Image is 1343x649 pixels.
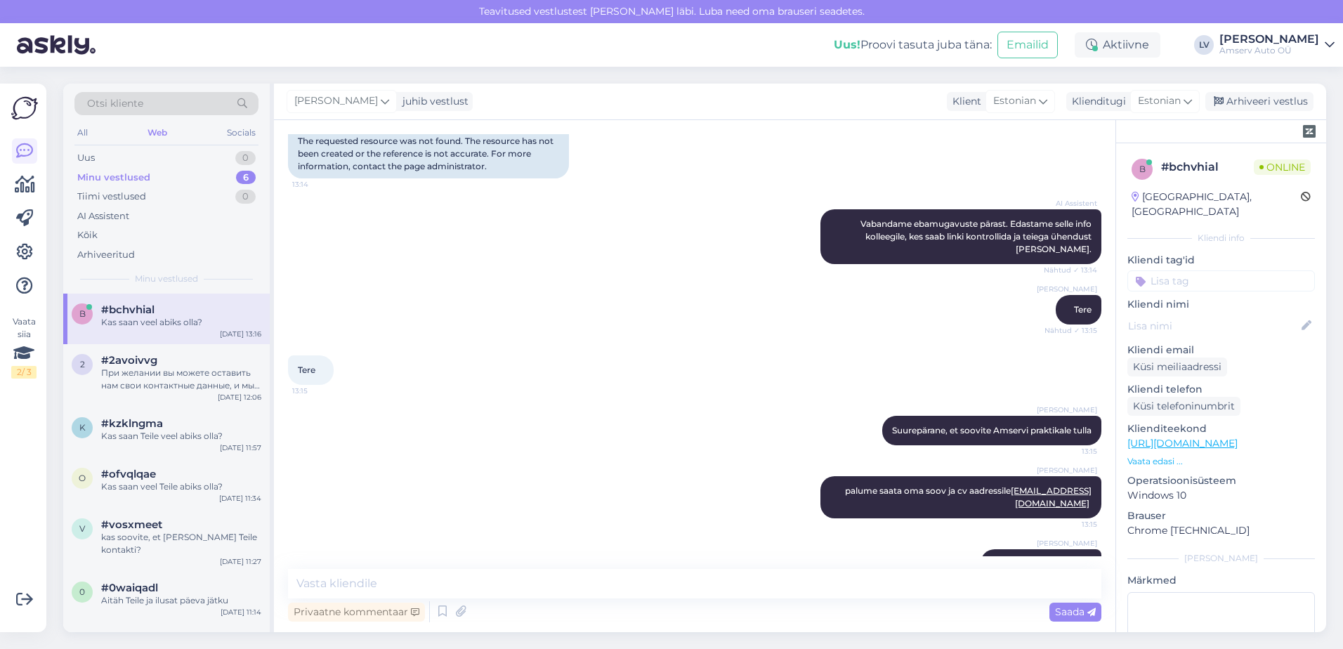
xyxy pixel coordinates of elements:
[79,586,85,597] span: 0
[1127,437,1238,450] a: [URL][DOMAIN_NAME]
[1044,519,1097,530] span: 13:15
[1037,284,1097,294] span: [PERSON_NAME]
[218,392,261,402] div: [DATE] 12:06
[235,151,256,165] div: 0
[397,94,469,109] div: juhib vestlust
[1127,270,1315,291] input: Lisa tag
[1127,573,1315,588] p: Märkmed
[224,124,258,142] div: Socials
[1127,232,1315,244] div: Kliendi info
[860,218,1094,254] span: Vabandame ebamugavuste pärast. Edastame selle info kolleegile, kes saab linki kontrollida ja teie...
[80,359,85,369] span: 2
[101,430,261,442] div: Kas saan Teile veel abiks olla?
[101,518,162,531] span: #vosxmeet
[1127,382,1315,397] p: Kliendi telefon
[845,485,1092,509] span: palume saata oma soov ja cv aadressile
[288,603,425,622] div: Privaatne kommentaar
[292,179,345,190] span: 13:14
[288,104,569,178] div: 404 Not Found The requested resource was not found. The resource has not been created or the refe...
[1127,343,1315,358] p: Kliendi email
[1127,488,1315,503] p: Windows 10
[101,417,163,430] span: #kzklngma
[11,315,37,379] div: Vaata siia
[77,190,146,204] div: Tiimi vestlused
[997,32,1058,58] button: Emailid
[1127,397,1240,416] div: Küsi telefoninumbrit
[79,422,86,433] span: k
[77,209,129,223] div: AI Assistent
[77,151,95,165] div: Uus
[1219,45,1319,56] div: Amserv Auto OÜ
[101,594,261,607] div: Aitäh Teile ja ilusat päeva jätku
[294,93,378,109] span: [PERSON_NAME]
[79,523,85,534] span: v
[79,308,86,319] span: b
[1127,473,1315,488] p: Operatsioonisüsteem
[1044,325,1097,336] span: Nähtud ✓ 13:15
[1127,455,1315,468] p: Vaata edasi ...
[1011,485,1092,509] a: [EMAIL_ADDRESS][DOMAIN_NAME]
[101,582,158,594] span: #0waiqadl
[1037,538,1097,549] span: [PERSON_NAME]
[1161,159,1254,176] div: # bchvhial
[101,316,261,329] div: Kas saan veel abiks olla?
[135,273,198,285] span: Minu vestlused
[834,37,992,53] div: Proovi tasuta juba täna:
[79,473,86,483] span: o
[1044,446,1097,457] span: 13:15
[101,303,155,316] span: #bchvhial
[77,228,98,242] div: Kõik
[1127,421,1315,436] p: Klienditeekond
[1303,125,1316,138] img: zendesk
[219,493,261,504] div: [DATE] 11:34
[1037,405,1097,415] span: [PERSON_NAME]
[1066,94,1126,109] div: Klienditugi
[1219,34,1319,45] div: [PERSON_NAME]
[1044,198,1097,209] span: AI Assistent
[221,607,261,617] div: [DATE] 11:14
[77,171,150,185] div: Minu vestlused
[1139,164,1146,174] span: b
[235,190,256,204] div: 0
[101,354,157,367] span: #2avoivvg
[1127,509,1315,523] p: Brauser
[1127,358,1227,376] div: Küsi meiliaadressi
[947,94,981,109] div: Klient
[74,124,91,142] div: All
[1219,34,1335,56] a: [PERSON_NAME]Amserv Auto OÜ
[101,531,261,556] div: kas soovite, et [PERSON_NAME] Teile kontakti?
[145,124,170,142] div: Web
[1127,552,1315,565] div: [PERSON_NAME]
[236,171,256,185] div: 6
[1194,35,1214,55] div: LV
[1074,304,1092,315] span: Tere
[11,95,38,122] img: Askly Logo
[11,366,37,379] div: 2 / 3
[87,96,143,111] span: Otsi kliente
[220,442,261,453] div: [DATE] 11:57
[1055,605,1096,618] span: Saada
[1127,253,1315,268] p: Kliendi tag'id
[101,468,156,480] span: #ofvqlqae
[1127,523,1315,538] p: Chrome [TECHNICAL_ID]
[1132,190,1301,219] div: [GEOGRAPHIC_DATA], [GEOGRAPHIC_DATA]
[1037,465,1097,476] span: [PERSON_NAME]
[892,425,1092,435] span: Suurepärane, et soovite Amservi praktikale tulla
[220,556,261,567] div: [DATE] 11:27
[834,38,860,51] b: Uus!
[1075,32,1160,58] div: Aktiivne
[77,248,135,262] div: Arhiveeritud
[1205,92,1313,111] div: Arhiveeri vestlus
[1138,93,1181,109] span: Estonian
[1254,159,1311,175] span: Online
[1128,318,1299,334] input: Lisa nimi
[220,329,261,339] div: [DATE] 13:16
[292,386,345,396] span: 13:15
[298,365,315,375] span: Tere
[101,367,261,392] div: При желании вы можете оставить нам свои контактные данные, и мы свяжемся с вами
[1127,297,1315,312] p: Kliendi nimi
[1044,265,1097,275] span: Nähtud ✓ 13:14
[993,93,1036,109] span: Estonian
[101,480,261,493] div: Kas saan veel Teile abiks olla?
